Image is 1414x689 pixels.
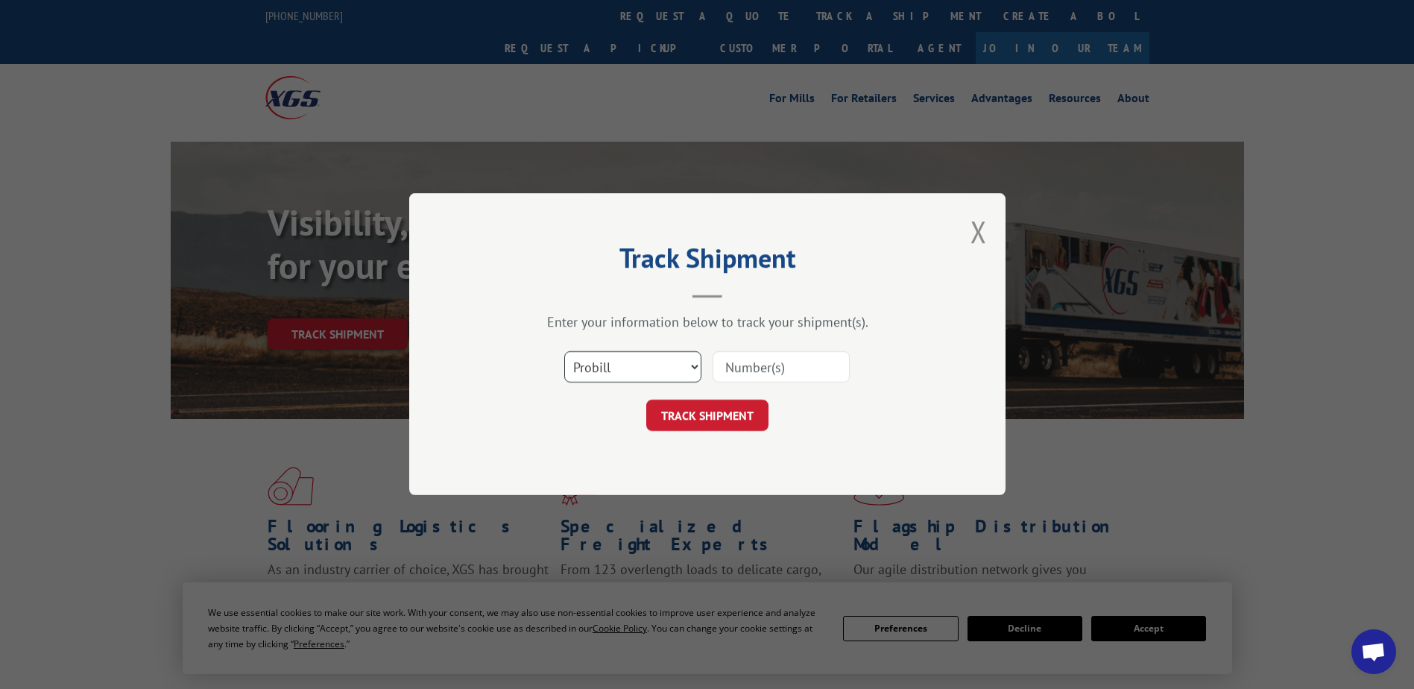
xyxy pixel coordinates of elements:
div: Enter your information below to track your shipment(s). [484,314,931,331]
input: Number(s) [713,352,850,383]
h2: Track Shipment [484,248,931,276]
div: Open chat [1351,629,1396,674]
button: Close modal [970,212,987,251]
button: TRACK SHIPMENT [646,400,768,432]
